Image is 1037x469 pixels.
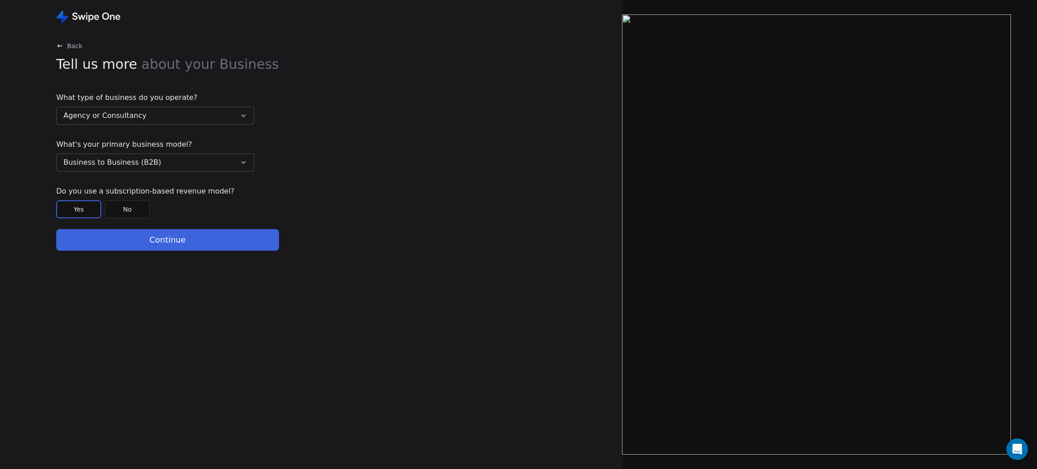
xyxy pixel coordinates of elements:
span: Tell us more [56,54,279,74]
span: Back [67,41,82,50]
div: Open Intercom Messenger [1006,438,1028,460]
span: Do you use a subscription-based revenue model? [56,186,254,197]
span: about your Business [141,56,279,72]
span: What type of business do you operate? [56,92,254,103]
button: Continue [56,229,279,251]
span: What's your primary business model? [56,139,254,150]
span: Business to Business (B2B) [63,157,161,168]
span: Agency or Consultancy [63,110,146,121]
